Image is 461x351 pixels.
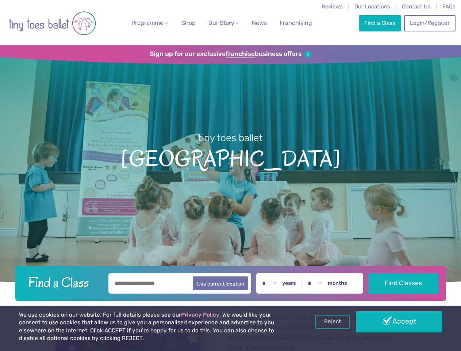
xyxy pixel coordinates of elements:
[359,15,401,31] a: Find a Class
[354,3,390,10] a: Our Locations
[198,132,263,144] small: tiny toes ballet
[368,273,439,294] button: Find Classes
[252,19,267,26] span: News
[356,311,442,332] a: Accept
[128,16,171,30] a: Programme
[205,16,242,30] a: Our Story
[280,19,312,26] span: Franchising
[442,3,456,10] a: FAQs
[12,144,449,171] span: [GEOGRAPHIC_DATA]
[322,3,343,10] a: Reviews
[193,276,249,290] button: Use current location
[181,19,196,26] span: Shop
[328,280,347,287] label: months
[277,16,315,30] a: Franchising
[8,5,96,42] img: tiny toes ballet
[404,15,455,31] a: Login/Register
[249,16,270,30] a: News
[315,315,350,329] a: Reject
[181,312,219,318] a: Privacy Policy
[208,19,234,26] span: Our Story
[22,273,103,291] h2: Find a Class
[19,311,294,343] p: We use cookies on our website. For full details please see our . We would like your consent to us...
[226,50,255,58] strong: franchise
[178,16,199,30] a: Shop
[402,3,431,10] a: Contact Us
[150,50,311,58] a: Sign up for our exclusivefranchisebusiness offers
[131,19,163,26] span: Programme
[282,280,296,287] label: years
